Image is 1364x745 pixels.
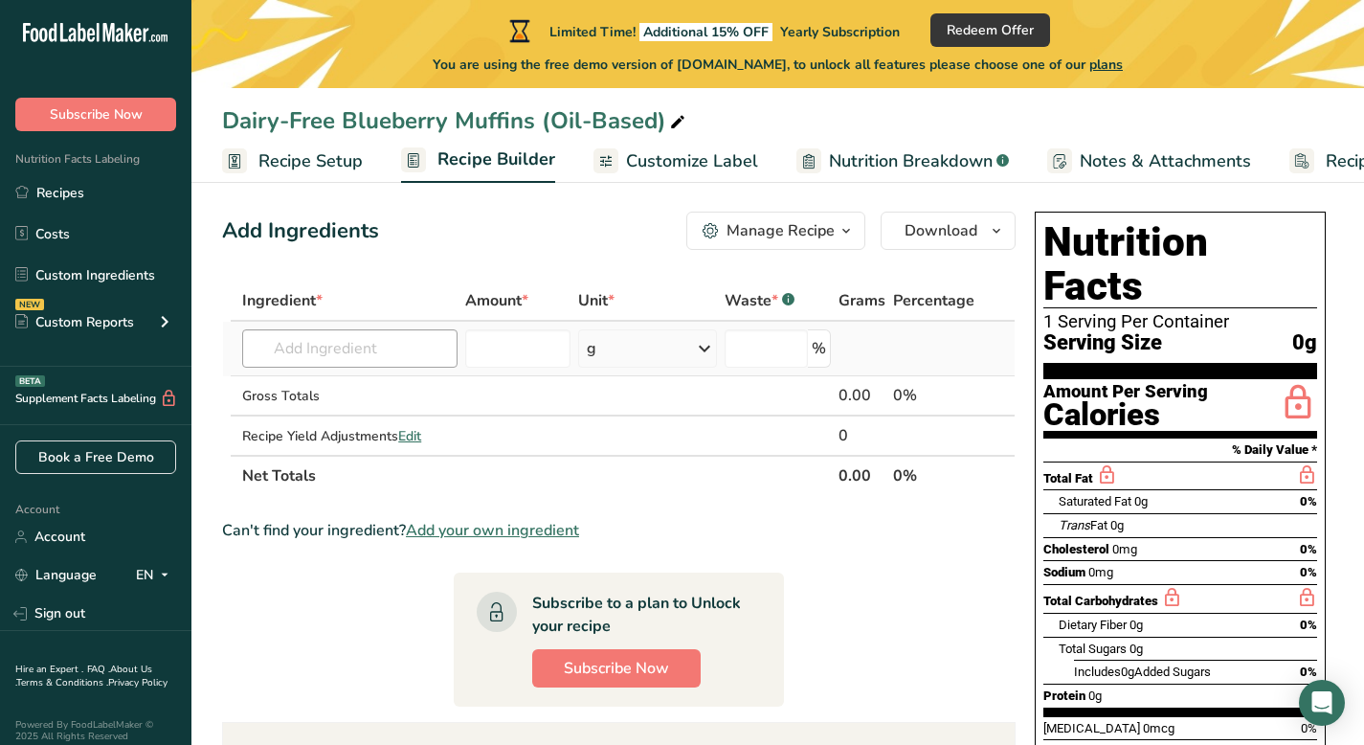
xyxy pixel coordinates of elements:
a: Nutrition Breakdown [796,140,1009,183]
a: Terms & Conditions . [16,676,108,689]
i: Trans [1059,518,1090,532]
span: Subscribe Now [564,657,669,680]
span: [MEDICAL_DATA] [1043,721,1140,735]
div: Manage Recipe [727,219,835,242]
span: 0g [1110,518,1124,532]
div: Powered By FoodLabelMaker © 2025 All Rights Reserved [15,719,176,742]
span: 0mg [1088,565,1113,579]
span: Protein [1043,689,1085,703]
span: Cholesterol [1043,542,1109,556]
span: Dietary Fiber [1059,618,1127,632]
span: Edit [398,427,421,445]
div: BETA [15,375,45,387]
span: Saturated Fat [1059,494,1131,508]
span: Recipe Builder [437,147,555,172]
span: Includes Added Sugars [1074,665,1211,679]
span: 0g [1129,642,1143,656]
span: 0g [1134,494,1148,508]
button: Manage Recipe [686,212,865,250]
div: 1 Serving Per Container [1043,312,1317,331]
div: Gross Totals [242,386,458,406]
div: g [587,337,596,360]
span: Fat [1059,518,1107,532]
span: 0% [1300,565,1317,579]
span: Total Sugars [1059,642,1127,656]
div: Can't find your ingredient? [222,519,1016,542]
span: Total Fat [1043,471,1093,485]
th: 0% [889,455,978,495]
th: 0.00 [835,455,889,495]
div: Dairy-Free Blueberry Muffins (Oil-Based) [222,103,689,138]
a: Privacy Policy [108,676,168,689]
button: Subscribe Now [532,649,701,688]
span: plans [1089,56,1123,74]
span: You are using the free demo version of [DOMAIN_NAME], to unlock all features please choose one of... [433,55,1123,75]
span: 0mg [1112,542,1137,556]
span: Nutrition Breakdown [829,148,993,174]
a: Recipe Setup [222,140,363,183]
div: NEW [15,299,44,310]
span: 0% [1300,542,1317,556]
a: About Us . [15,663,152,689]
span: 0g [1121,665,1134,679]
div: EN [136,564,176,587]
section: % Daily Value * [1043,439,1317,462]
span: 0g [1292,331,1317,355]
div: 0.00 [839,384,885,407]
span: 0g [1088,689,1102,703]
span: Subscribe Now [50,104,143,124]
div: Calories [1043,401,1208,429]
div: Add Ingredients [222,215,379,247]
span: Total Carbohydrates [1043,594,1158,608]
span: 0g [1129,618,1143,632]
span: 0% [1301,721,1317,735]
a: Recipe Builder [401,138,555,184]
span: Redeem Offer [947,20,1034,40]
a: Language [15,558,97,592]
span: Percentage [893,289,974,312]
span: 0% [1300,665,1317,679]
span: Unit [578,289,615,312]
button: Subscribe Now [15,98,176,131]
div: 0% [893,384,974,407]
div: Amount Per Serving [1043,383,1208,401]
span: Add your own ingredient [406,519,579,542]
a: Customize Label [593,140,758,183]
button: Download [881,212,1016,250]
span: Serving Size [1043,331,1162,355]
span: Yearly Subscription [780,23,900,41]
span: Recipe Setup [258,148,363,174]
a: FAQ . [87,663,110,676]
button: Redeem Offer [930,13,1050,47]
span: Sodium [1043,565,1085,579]
span: Amount [465,289,528,312]
h1: Nutrition Facts [1043,220,1317,308]
a: Hire an Expert . [15,663,83,676]
span: Customize Label [626,148,758,174]
div: Waste [725,289,794,312]
span: 0% [1300,494,1317,508]
div: Subscribe to a plan to Unlock your recipe [532,592,746,638]
th: Net Totals [238,455,835,495]
div: 0 [839,424,885,447]
span: Additional 15% OFF [639,23,772,41]
span: 0mcg [1143,721,1174,735]
span: Ingredient [242,289,323,312]
a: Notes & Attachments [1047,140,1251,183]
span: Grams [839,289,885,312]
div: Open Intercom Messenger [1299,680,1345,726]
a: Book a Free Demo [15,440,176,474]
div: Custom Reports [15,312,134,332]
input: Add Ingredient [242,329,458,368]
span: 0% [1300,618,1317,632]
div: Recipe Yield Adjustments [242,426,458,446]
div: Limited Time! [505,19,900,42]
span: Download [905,219,977,242]
span: Notes & Attachments [1080,148,1251,174]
